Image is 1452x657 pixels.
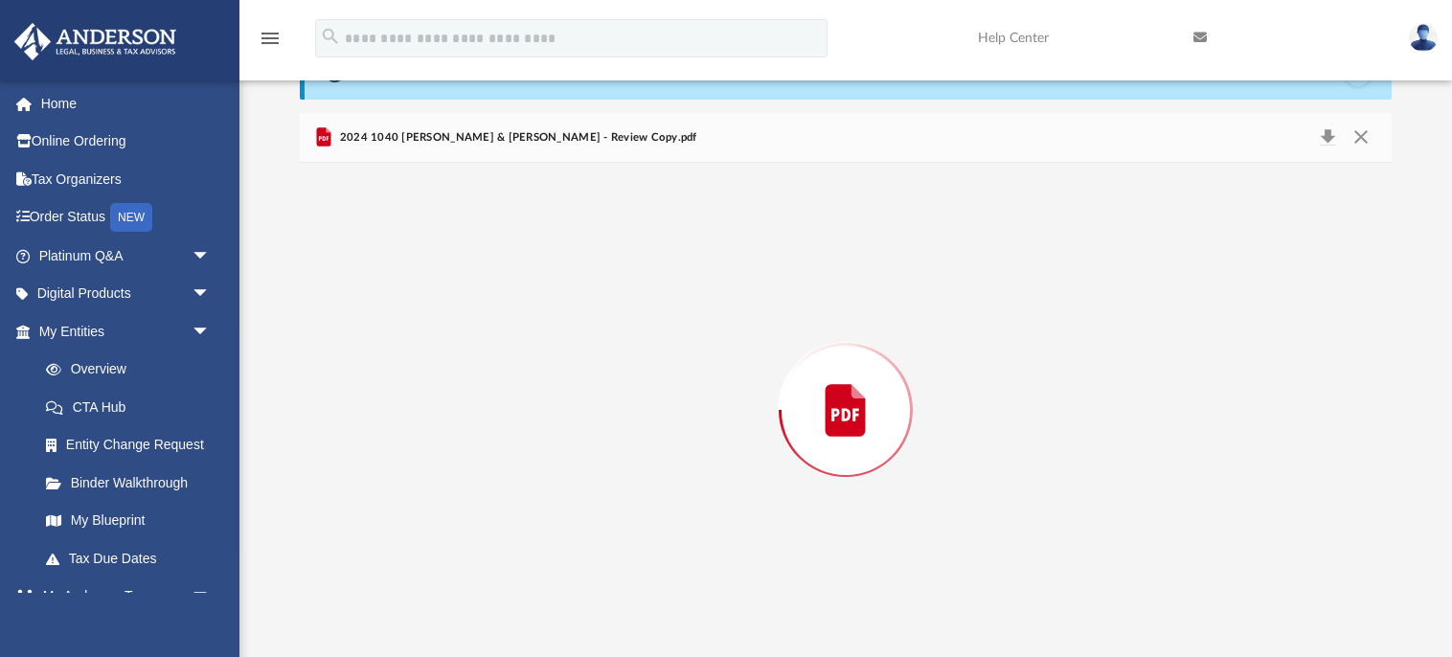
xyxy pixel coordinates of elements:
[13,160,239,198] a: Tax Organizers
[27,388,239,426] a: CTA Hub
[192,312,230,351] span: arrow_drop_down
[320,26,341,47] i: search
[192,237,230,276] span: arrow_drop_down
[335,129,696,147] span: 2024 1040 [PERSON_NAME] & [PERSON_NAME] - Review Copy.pdf
[27,464,239,502] a: Binder Walkthrough
[192,578,230,617] span: arrow_drop_down
[192,275,230,314] span: arrow_drop_down
[1310,125,1345,151] button: Download
[27,502,230,540] a: My Blueprint
[13,275,239,313] a: Digital Productsarrow_drop_down
[13,123,239,161] a: Online Ordering
[1409,24,1438,52] img: User Pic
[13,84,239,123] a: Home
[110,203,152,232] div: NEW
[13,237,239,275] a: Platinum Q&Aarrow_drop_down
[1344,125,1378,151] button: Close
[13,578,230,616] a: My Anderson Teamarrow_drop_down
[13,198,239,238] a: Order StatusNEW
[13,312,239,351] a: My Entitiesarrow_drop_down
[27,539,239,578] a: Tax Due Dates
[27,426,239,464] a: Entity Change Request
[259,36,282,50] a: menu
[9,23,182,60] img: Anderson Advisors Platinum Portal
[27,351,239,389] a: Overview
[259,27,282,50] i: menu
